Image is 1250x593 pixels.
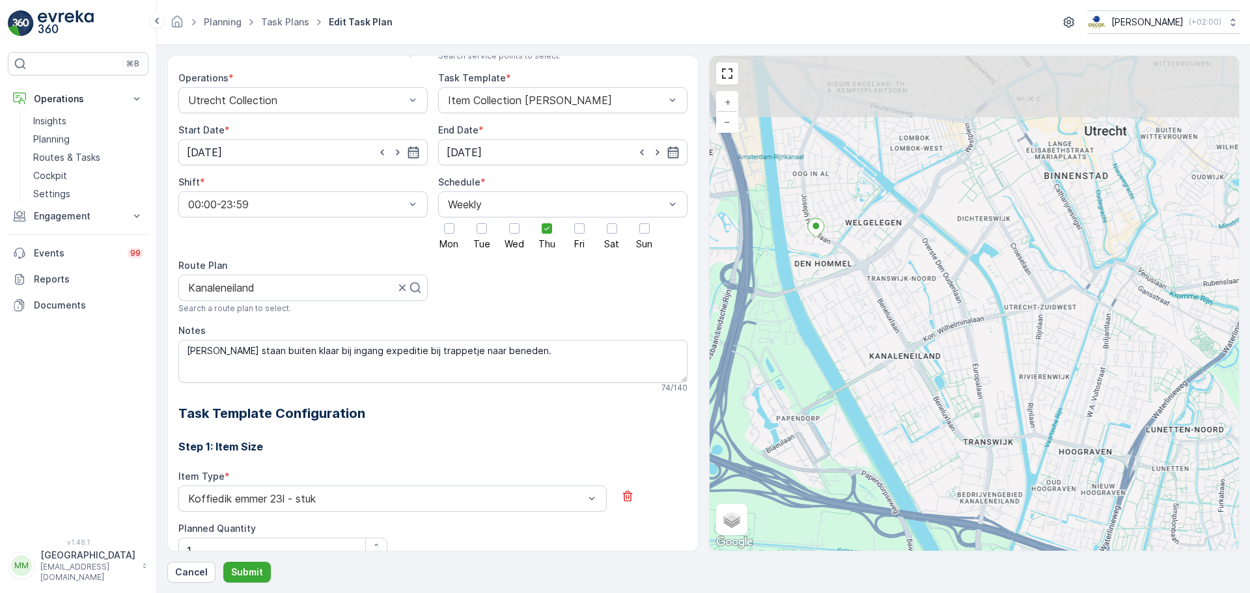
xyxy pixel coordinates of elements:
p: Reports [34,273,143,286]
input: dd/mm/yyyy [438,139,687,165]
a: View Fullscreen [717,64,737,83]
p: ( +02:00 ) [1189,17,1221,27]
img: logo_light-DOdMpM7g.png [38,10,94,36]
p: 74 / 140 [661,383,687,393]
button: MM[GEOGRAPHIC_DATA][EMAIL_ADDRESS][DOMAIN_NAME] [8,549,148,583]
a: Task Plans [261,16,309,27]
a: Open this area in Google Maps (opens a new window) [713,534,756,551]
a: Zoom In [717,92,737,112]
button: Submit [223,562,271,583]
p: Documents [34,299,143,312]
a: Insights [28,112,148,130]
span: Thu [538,240,555,249]
span: Sat [604,240,619,249]
textarea: [PERSON_NAME] staan buiten klaar bij ingang expeditie bij trappetje naar beneden. [178,340,687,383]
a: Layers [717,505,746,534]
p: Planning [33,133,70,146]
img: basis-logo_rgb2x.png [1087,15,1106,29]
p: [EMAIL_ADDRESS][DOMAIN_NAME] [40,562,135,583]
button: Engagement [8,203,148,229]
label: Planned Quantity [178,523,256,534]
a: Planning [28,130,148,148]
p: Events [34,247,120,260]
a: Settings [28,185,148,203]
button: Operations [8,86,148,112]
a: Events99 [8,240,148,266]
h3: Step 1: Item Size [178,439,687,454]
p: [PERSON_NAME] [1111,16,1184,29]
a: Cockpit [28,167,148,185]
a: Zoom Out [717,112,737,131]
a: Routes & Tasks [28,148,148,167]
h2: Task Template Configuration [178,404,687,423]
button: Cancel [167,562,215,583]
label: Operations [178,72,229,83]
label: Route Plan [178,260,227,271]
span: Tue [473,240,490,249]
a: Homepage [170,20,184,31]
span: Search service points to select. [438,51,561,61]
span: Sun [636,240,652,249]
button: [PERSON_NAME](+02:00) [1087,10,1240,34]
input: dd/mm/yyyy [178,139,428,165]
p: [GEOGRAPHIC_DATA] [40,549,135,562]
p: Insights [33,115,66,128]
span: v 1.48.1 [8,538,148,546]
p: ⌘B [126,59,139,69]
p: Cockpit [33,169,67,182]
label: End Date [438,124,479,135]
label: Start Date [178,124,225,135]
p: Cancel [175,566,208,579]
label: Notes [178,325,206,336]
img: Google [713,534,756,551]
div: MM [11,555,32,576]
span: Wed [505,240,524,249]
label: Schedule [438,176,480,187]
p: Routes & Tasks [33,151,100,164]
span: Fri [574,240,585,249]
span: Mon [439,240,458,249]
span: − [724,116,730,127]
a: Reports [8,266,148,292]
a: Documents [8,292,148,318]
p: Engagement [34,210,122,223]
p: 99 [130,248,141,258]
label: Item Type [178,471,225,482]
p: Settings [33,187,70,200]
label: Shift [178,176,200,187]
span: + [725,96,730,107]
span: Search a route plan to select. [178,303,291,314]
a: Planning [204,16,242,27]
img: logo [8,10,34,36]
span: Edit Task Plan [326,16,395,29]
p: Operations [34,92,122,105]
p: Submit [231,566,263,579]
label: Task Template [438,72,506,83]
